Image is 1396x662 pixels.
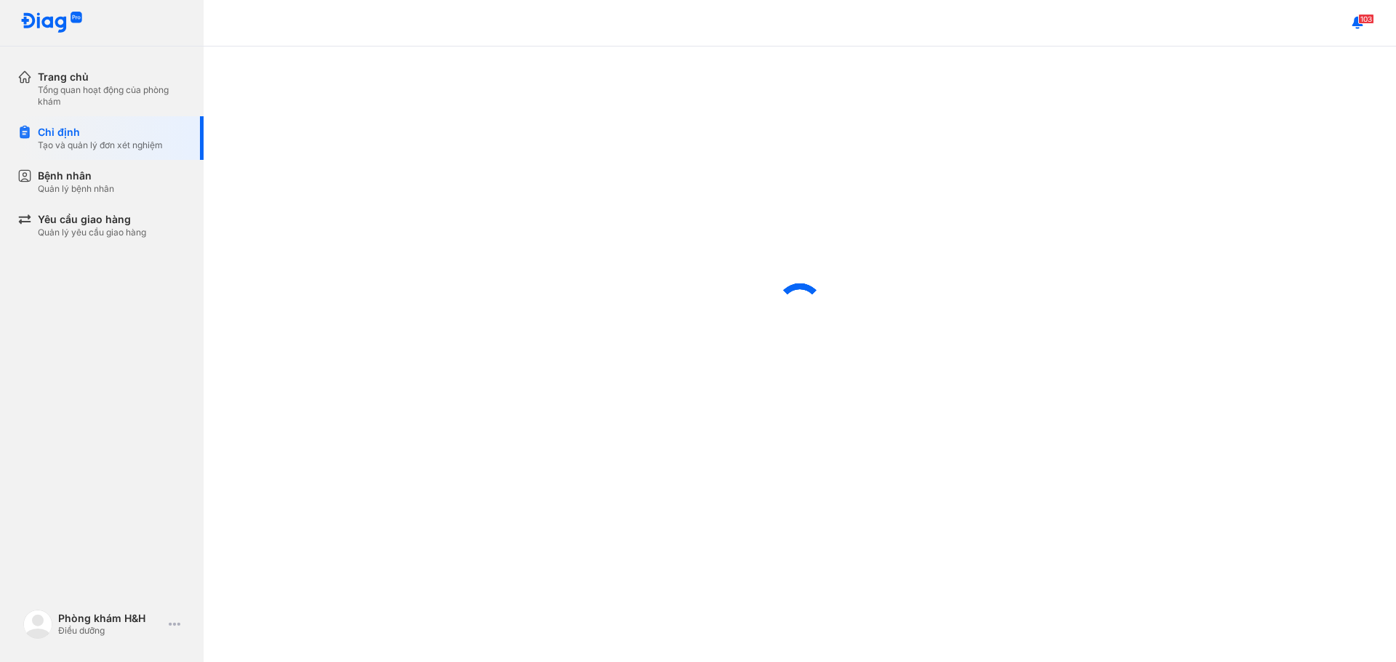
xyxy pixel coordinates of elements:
div: Bệnh nhân [38,169,114,183]
div: Quản lý yêu cầu giao hàng [38,227,146,238]
img: logo [23,610,52,639]
div: Yêu cầu giao hàng [38,212,146,227]
div: Phòng khám H&H [58,612,163,625]
div: Tạo và quản lý đơn xét nghiệm [38,140,163,151]
div: Chỉ định [38,125,163,140]
div: Quản lý bệnh nhân [38,183,114,195]
img: logo [20,12,83,34]
div: Tổng quan hoạt động của phòng khám [38,84,186,108]
span: 103 [1358,14,1374,24]
div: Trang chủ [38,70,186,84]
div: Điều dưỡng [58,625,163,637]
